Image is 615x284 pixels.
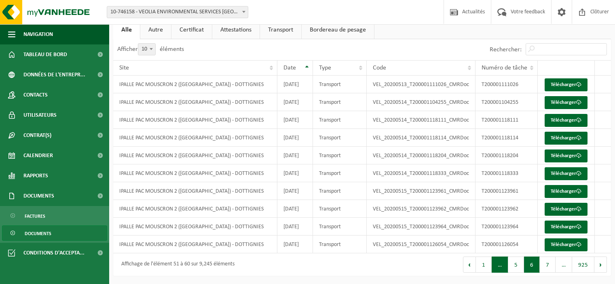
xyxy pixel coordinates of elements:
span: Code [373,65,386,71]
td: VEL_20200514_T200001118114_CMRDoc [367,129,476,147]
button: Previous [463,257,476,273]
td: VEL_20200515_T200001123961_CMRDoc [367,182,476,200]
td: VEL_20200515_T200001123964_CMRDoc [367,218,476,236]
td: [DATE] [277,111,313,129]
button: Next [594,257,607,273]
a: Transport [260,21,301,39]
td: IPALLE PAC MOUSCRON 2 ([GEOGRAPHIC_DATA]) - DOTTIGNIES [113,218,277,236]
span: Navigation [23,24,53,44]
td: [DATE] [277,182,313,200]
td: [DATE] [277,200,313,218]
td: VEL_20200514_T200001118204_CMRDoc [367,147,476,164]
a: Télécharger [545,221,588,234]
span: Site [119,65,129,71]
span: Rapports [23,166,48,186]
td: T200001111026 [476,76,538,93]
label: Afficher éléments [117,46,184,53]
a: Télécharger [545,149,588,162]
a: Télécharger [545,114,588,127]
a: Télécharger [545,238,588,251]
td: IPALLE PAC MOUSCRON 2 ([GEOGRAPHIC_DATA]) - DOTTIGNIES [113,182,277,200]
span: Numéro de tâche [482,65,527,71]
td: T200001123964 [476,218,538,236]
td: IPALLE PAC MOUSCRON 2 ([GEOGRAPHIC_DATA]) - DOTTIGNIES [113,76,277,93]
td: VEL_20200513_T200001111026_CMRDoc [367,76,476,93]
td: [DATE] [277,93,313,111]
span: … [556,257,572,273]
a: Attestations [212,21,260,39]
a: Documents [2,225,107,241]
button: 925 [572,257,594,273]
label: Rechercher: [490,46,522,53]
span: Tableau de bord [23,44,67,65]
td: IPALLE PAC MOUSCRON 2 ([GEOGRAPHIC_DATA]) - DOTTIGNIES [113,236,277,253]
span: Données de l'entrepr... [23,65,85,85]
span: Factures [25,208,45,224]
span: Conditions d'accepta... [23,243,85,263]
span: Utilisateurs [23,105,57,125]
td: VEL_20200514_T200001104255_CMRDoc [367,93,476,111]
span: Documents [23,186,54,206]
span: 10 [138,44,155,55]
a: Télécharger [545,96,588,109]
td: T200001123961 [476,182,538,200]
td: Transport [313,129,366,147]
td: Transport [313,164,366,182]
td: VEL_20200515_T200001126054_CMRDoc [367,236,476,253]
td: T200001126054 [476,236,538,253]
td: T200001123962 [476,200,538,218]
td: T200001104255 [476,93,538,111]
a: Télécharger [545,167,588,180]
td: VEL_20200514_T200001118333_CMRDoc [367,164,476,182]
span: Documents [25,226,51,241]
td: [DATE] [277,129,313,147]
td: IPALLE PAC MOUSCRON 2 ([GEOGRAPHIC_DATA]) - DOTTIGNIES [113,200,277,218]
td: Transport [313,93,366,111]
span: Contrat(s) [23,125,51,145]
td: Transport [313,147,366,164]
a: Factures [2,208,107,223]
a: Télécharger [545,203,588,216]
td: T200001118114 [476,129,538,147]
td: Transport [313,76,366,93]
td: [DATE] [277,147,313,164]
span: Calendrier [23,145,53,166]
td: [DATE] [277,164,313,182]
td: IPALLE PAC MOUSCRON 2 ([GEOGRAPHIC_DATA]) - DOTTIGNIES [113,111,277,129]
button: 5 [508,257,524,273]
td: IPALLE PAC MOUSCRON 2 ([GEOGRAPHIC_DATA]) - DOTTIGNIES [113,129,277,147]
div: Affichage de l'élément 51 à 60 sur 9,245 éléments [117,257,235,272]
td: Transport [313,182,366,200]
td: T200001118111 [476,111,538,129]
span: … [492,257,508,273]
td: IPALLE PAC MOUSCRON 2 ([GEOGRAPHIC_DATA]) - DOTTIGNIES [113,147,277,164]
a: Bordereau de pesage [302,21,374,39]
span: 10 [138,43,156,55]
td: T200001118204 [476,147,538,164]
a: Télécharger [545,132,588,145]
span: Date [283,65,296,71]
a: Alle [113,21,140,39]
td: T200001118333 [476,164,538,182]
a: Autre [140,21,171,39]
a: Certificat [171,21,212,39]
span: 10-746158 - VEOLIA ENVIRONMENTAL SERVICES WALLONIE - GRÂCE-HOLLOGNE [107,6,248,18]
td: VEL_20200515_T200001123962_CMRDoc [367,200,476,218]
td: [DATE] [277,218,313,236]
td: VEL_20200514_T200001118111_CMRDoc [367,111,476,129]
td: [DATE] [277,236,313,253]
td: Transport [313,111,366,129]
a: Télécharger [545,78,588,91]
td: Transport [313,236,366,253]
button: 7 [540,257,556,273]
span: Contacts [23,85,48,105]
td: Transport [313,200,366,218]
td: IPALLE PAC MOUSCRON 2 ([GEOGRAPHIC_DATA]) - DOTTIGNIES [113,164,277,182]
a: Télécharger [545,185,588,198]
button: 6 [524,257,540,273]
button: 1 [476,257,492,273]
span: Type [319,65,331,71]
td: [DATE] [277,76,313,93]
td: Transport [313,218,366,236]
